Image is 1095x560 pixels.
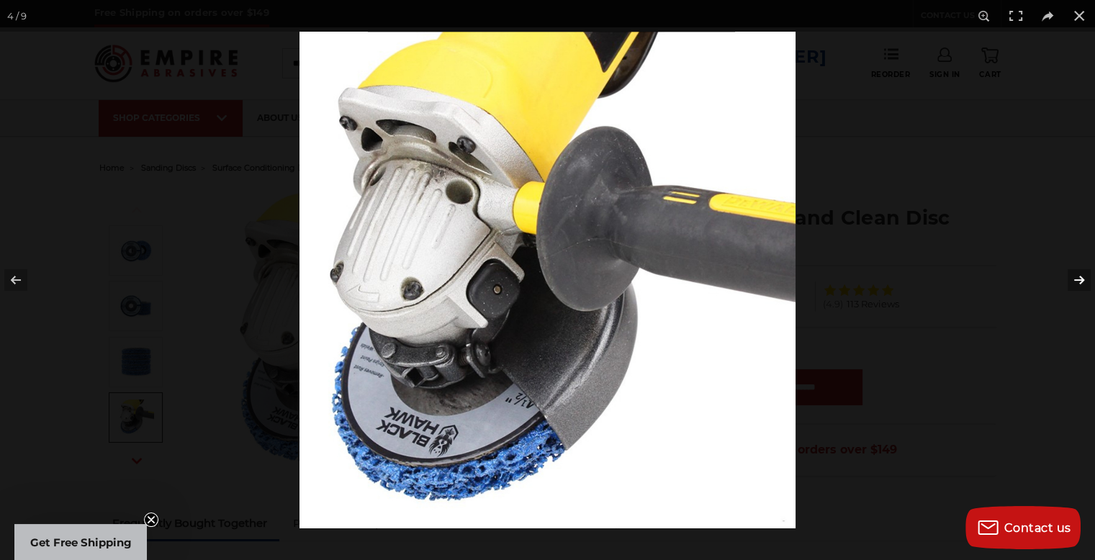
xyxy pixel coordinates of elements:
[14,524,147,560] div: Get Free ShippingClose teaser
[1004,521,1071,535] span: Contact us
[299,32,796,528] img: 4-1-2-inch-strip-disc-angle-grinder__51097.1660845532.jpg
[144,512,158,527] button: Close teaser
[30,536,132,549] span: Get Free Shipping
[965,506,1081,549] button: Contact us
[1045,244,1095,316] button: Next (arrow right)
